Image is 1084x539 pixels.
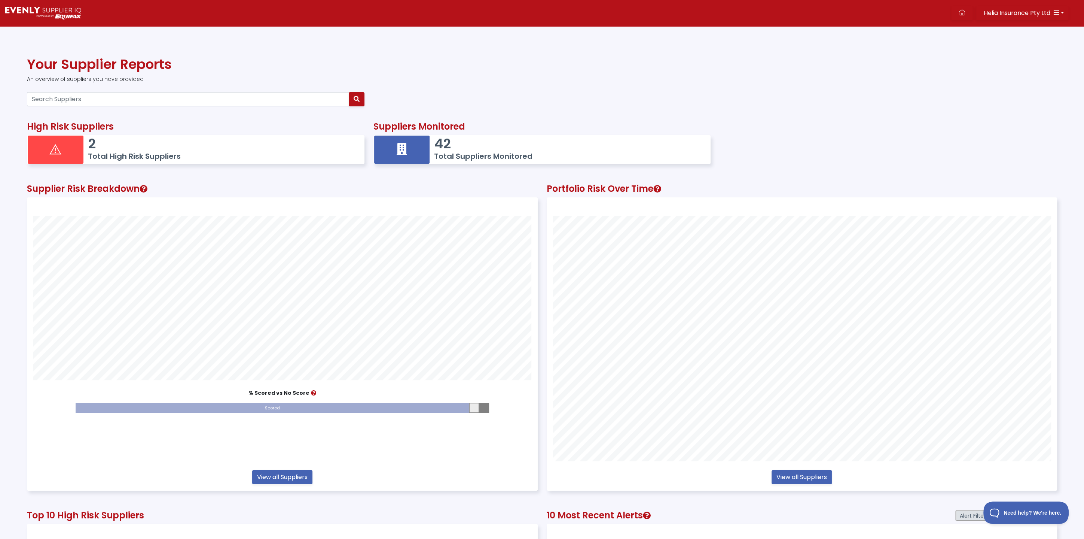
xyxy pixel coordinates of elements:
p: An overview of suppliers you have provided [27,75,1057,83]
button: Helia Insurance Pty Ltd [976,6,1069,20]
img: Supply Predict [5,7,81,19]
p: 42 [434,136,703,152]
span: Helia Insurance Pty Ltd [984,9,1050,17]
h2: High Risk Suppliers [27,121,364,132]
a: View all Suppliers [772,470,832,484]
a: View all Suppliers [252,470,312,484]
h2: 10 Most Recent Alerts [547,510,1057,521]
input: Search Suppliers [27,92,349,106]
p: 2 [88,136,357,152]
h2: Portfolio Risk Over Time [547,184,1057,194]
span: Alert Filtering OFF - Click to setup [955,510,1057,521]
h5: Total High Risk Suppliers [88,152,357,161]
h5: Total Suppliers Monitored [434,152,703,161]
h2: Suppliers Monitored [373,121,711,132]
span: Your Supplier Reports [27,55,172,74]
div: Scored [76,403,469,413]
h2: Supplier Risk Breakdown [27,184,538,194]
h2: Top 10 High Risk Suppliers [27,510,538,521]
p: % Scored vs No Score [29,389,536,397]
iframe: Toggle Customer Support [983,502,1069,524]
